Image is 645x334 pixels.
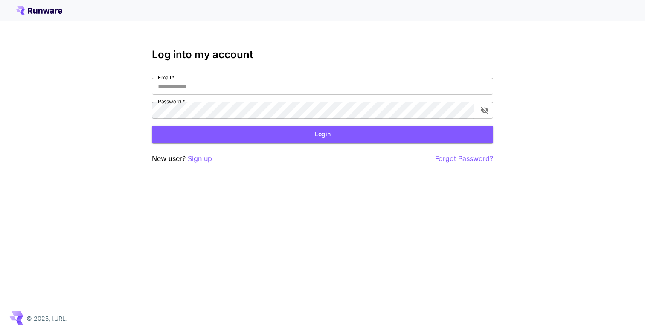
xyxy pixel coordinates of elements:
p: © 2025, [URL] [26,314,68,323]
button: toggle password visibility [477,103,492,118]
button: Login [152,126,493,143]
label: Email [158,74,174,81]
h3: Log into my account [152,49,493,61]
label: Password [158,98,185,105]
button: Forgot Password? [435,153,493,164]
button: Sign up [188,153,212,164]
p: New user? [152,153,212,164]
